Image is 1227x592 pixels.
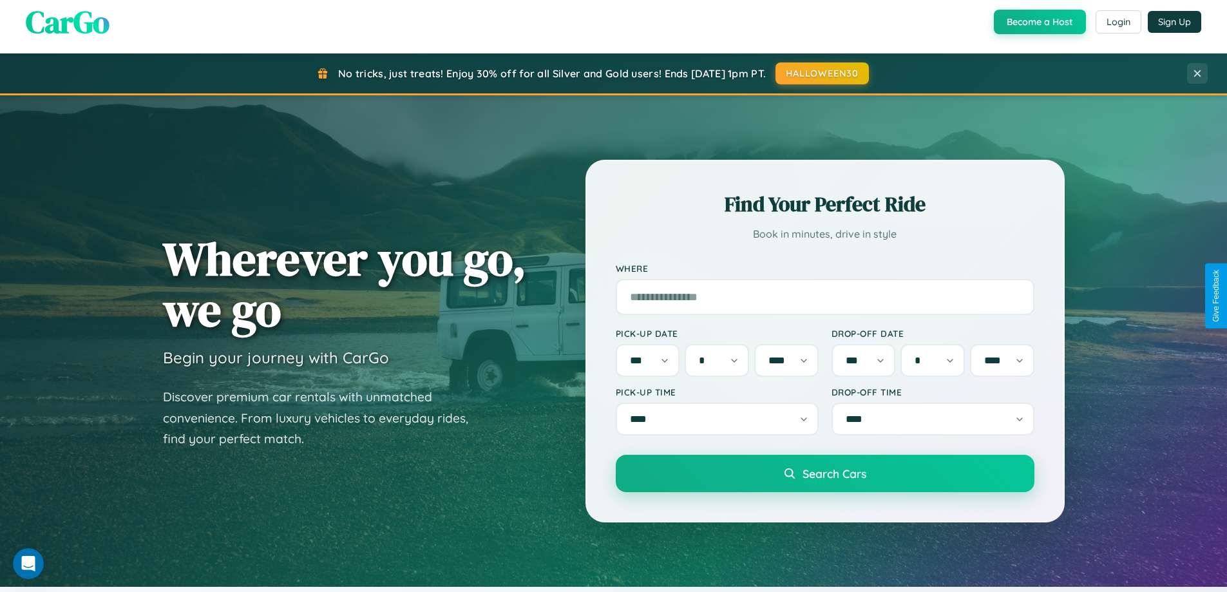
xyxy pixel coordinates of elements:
p: Book in minutes, drive in style [616,225,1034,243]
div: Give Feedback [1212,270,1221,322]
button: Login [1096,10,1141,33]
p: Discover premium car rentals with unmatched convenience. From luxury vehicles to everyday rides, ... [163,387,485,450]
button: Become a Host [994,10,1086,34]
iframe: Intercom live chat [13,548,44,579]
label: Pick-up Date [616,328,819,339]
button: HALLOWEEN30 [775,62,869,84]
h3: Begin your journey with CarGo [163,348,389,367]
span: No tricks, just treats! Enjoy 30% off for all Silver and Gold users! Ends [DATE] 1pm PT. [338,67,766,80]
label: Drop-off Time [832,387,1034,397]
label: Pick-up Time [616,387,819,397]
button: Sign Up [1148,11,1201,33]
label: Where [616,263,1034,274]
h2: Find Your Perfect Ride [616,190,1034,218]
h1: Wherever you go, we go [163,233,526,335]
button: Search Cars [616,455,1034,492]
label: Drop-off Date [832,328,1034,339]
span: Search Cars [803,466,866,481]
span: CarGo [26,1,109,43]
